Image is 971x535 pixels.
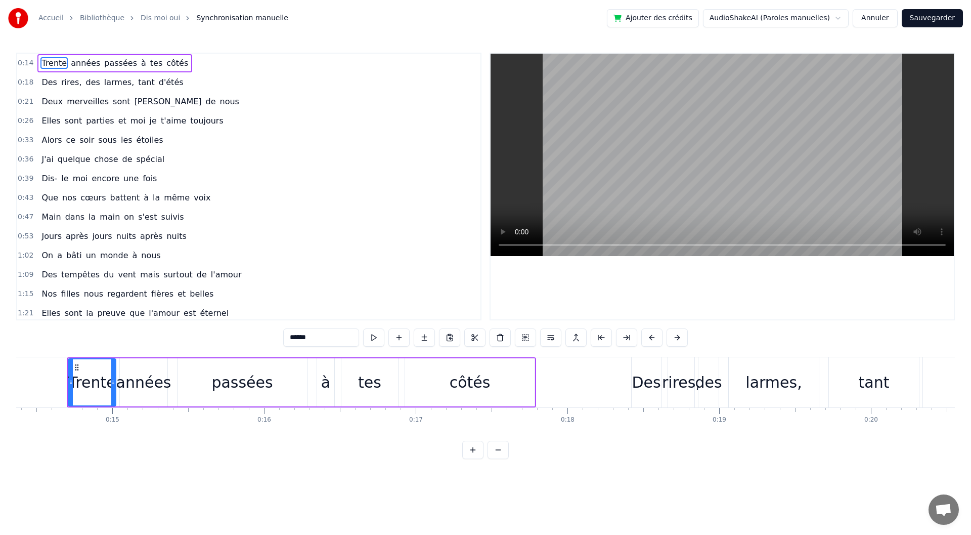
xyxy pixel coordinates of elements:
div: Des [632,371,660,394]
span: passées [103,57,138,69]
span: Nos [40,288,58,300]
span: dans [64,211,85,223]
span: nous [140,250,161,261]
div: 0:16 [257,416,271,424]
span: chose [94,153,119,165]
span: On [40,250,54,261]
span: du [103,269,115,280]
a: Dis moi oui [141,13,180,23]
span: nuits [115,230,137,242]
div: tes [358,371,381,394]
span: [PERSON_NAME] [134,96,203,107]
button: Ajouter des crédits [607,9,699,27]
span: mais [139,269,160,280]
img: youka [8,8,28,28]
span: les [120,134,134,146]
span: encore [91,173,120,184]
span: même [163,192,191,203]
span: après [65,230,89,242]
button: Annuler [853,9,897,27]
span: sont [64,115,83,127]
span: s'est [137,211,158,223]
span: ce [65,134,77,146]
span: de [121,153,133,165]
span: toujours [189,115,225,127]
div: des [695,371,722,394]
span: sous [97,134,118,146]
span: des [84,76,101,88]
span: regardent [106,288,148,300]
span: éternel [199,307,230,319]
span: spécial [135,153,165,165]
a: Bibliothèque [80,13,124,23]
span: de [196,269,208,280]
span: voix [193,192,211,203]
div: 0:20 [864,416,878,424]
div: 0:19 [713,416,726,424]
span: Deux [40,96,64,107]
span: moi [129,115,147,127]
span: preuve [96,307,126,319]
span: larmes, [103,76,135,88]
span: et [117,115,127,127]
span: bâti [65,250,83,261]
span: fières [150,288,174,300]
span: 0:39 [18,174,33,184]
span: à [131,250,138,261]
span: Alors [40,134,63,146]
span: Main [40,211,62,223]
span: Que [40,192,59,203]
span: nous [83,288,104,300]
span: nos [61,192,77,203]
span: battent [109,192,141,203]
a: Accueil [38,13,64,23]
span: 1:15 [18,289,33,299]
span: filles [60,288,81,300]
span: un [85,250,97,261]
span: la [152,192,161,203]
span: Synchronisation manuelle [196,13,288,23]
span: à [143,192,150,203]
div: à [321,371,330,394]
div: Trente [68,371,115,394]
span: belles [189,288,214,300]
span: 0:26 [18,116,33,126]
span: 0:18 [18,77,33,88]
span: rires, [60,76,83,88]
span: vent [117,269,137,280]
span: fois [142,173,158,184]
span: parties [85,115,115,127]
span: J'ai [40,153,54,165]
span: 0:47 [18,212,33,222]
span: je [149,115,158,127]
div: larmes, [745,371,802,394]
span: suivis [160,211,185,223]
span: a [56,250,63,261]
div: rires, [662,371,700,394]
span: jours [91,230,113,242]
span: l'amour [210,269,243,280]
span: d'étés [158,76,185,88]
span: la [85,307,94,319]
span: de [205,96,217,107]
span: une [122,173,140,184]
span: le [60,173,69,184]
span: 1:09 [18,270,33,280]
span: l'amour [148,307,181,319]
span: à [140,57,147,69]
div: tant [859,371,890,394]
span: Elles [40,115,61,127]
span: 0:33 [18,135,33,145]
span: 0:36 [18,154,33,164]
span: nous [219,96,240,107]
nav: breadcrumb [38,13,288,23]
span: après [139,230,163,242]
span: moi [72,173,89,184]
span: main [99,211,121,223]
span: merveilles [66,96,110,107]
span: étoiles [136,134,164,146]
span: est [183,307,197,319]
span: sont [64,307,83,319]
span: quelque [57,153,92,165]
span: la [87,211,97,223]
